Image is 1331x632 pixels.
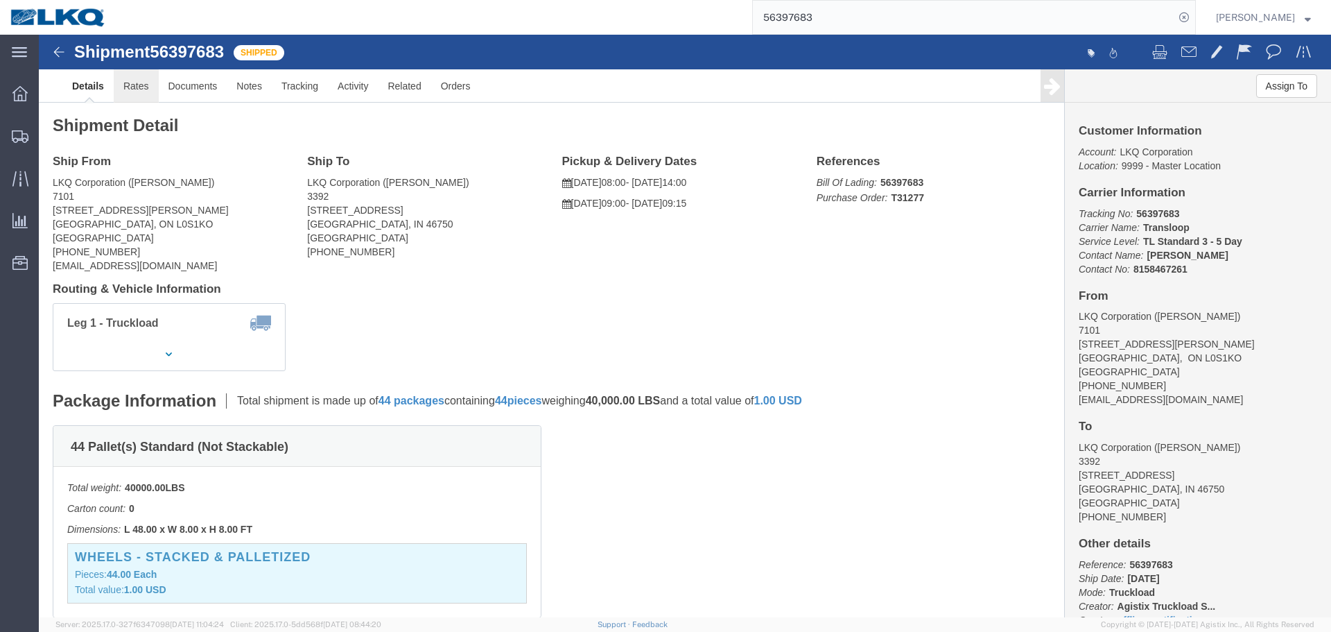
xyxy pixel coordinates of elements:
[39,35,1331,617] iframe: FS Legacy Container
[598,620,632,629] a: Support
[1101,619,1314,631] span: Copyright © [DATE]-[DATE] Agistix Inc., All Rights Reserved
[55,620,224,629] span: Server: 2025.17.0-327f6347098
[10,7,107,28] img: logo
[230,620,381,629] span: Client: 2025.17.0-5dd568f
[323,620,381,629] span: [DATE] 08:44:20
[1215,9,1312,26] button: [PERSON_NAME]
[753,1,1174,34] input: Search for shipment number, reference number
[170,620,224,629] span: [DATE] 11:04:24
[632,620,668,629] a: Feedback
[1216,10,1295,25] span: Lea Merryweather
